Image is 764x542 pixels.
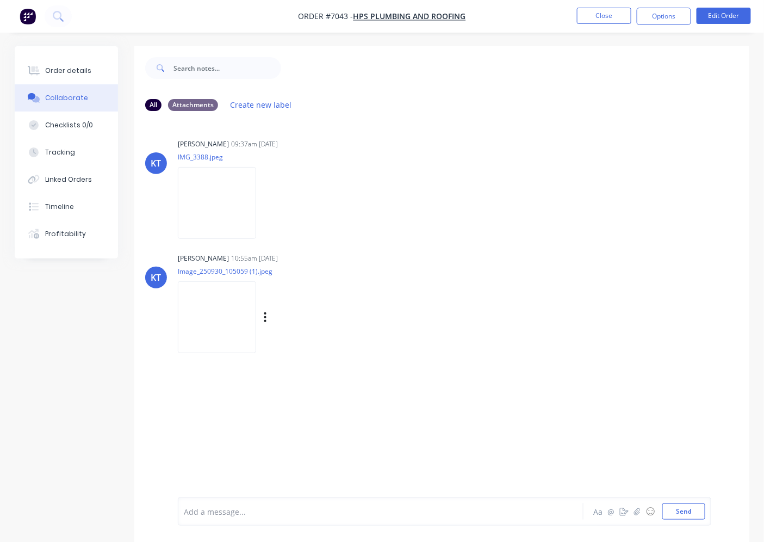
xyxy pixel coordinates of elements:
button: Close [577,8,631,24]
div: Linked Orders [45,175,92,184]
div: Timeline [45,202,74,212]
div: Tracking [45,147,75,157]
div: 09:37am [DATE] [231,139,278,149]
button: Create new label [225,97,297,112]
div: Order details [45,66,91,76]
button: Collaborate [15,84,118,112]
div: [PERSON_NAME] [178,254,229,263]
div: KT [151,157,162,170]
img: Factory [20,8,36,24]
div: Checklists 0/0 [45,120,93,130]
button: Send [662,503,705,520]
button: Checklists 0/0 [15,112,118,139]
button: Linked Orders [15,166,118,193]
button: Options [637,8,691,25]
input: Search notes... [173,57,281,79]
button: Order details [15,57,118,84]
a: HPS Plumbing and Roofing [353,11,466,22]
button: @ [605,505,618,518]
span: Order #7043 - [299,11,353,22]
button: Aa [592,505,605,518]
div: Profitability [45,229,86,239]
p: Image_250930_105059 (1).jpeg [178,267,377,276]
div: All [145,99,162,111]
div: [PERSON_NAME] [178,139,229,149]
button: ☺ [644,505,657,518]
div: KT [151,271,162,284]
button: Edit Order [697,8,751,24]
button: Tracking [15,139,118,166]
p: IMG_3388.jpeg [178,152,267,162]
div: Collaborate [45,93,88,103]
div: Attachments [168,99,218,111]
button: Timeline [15,193,118,220]
div: 10:55am [DATE] [231,254,278,263]
button: Profitability [15,220,118,248]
